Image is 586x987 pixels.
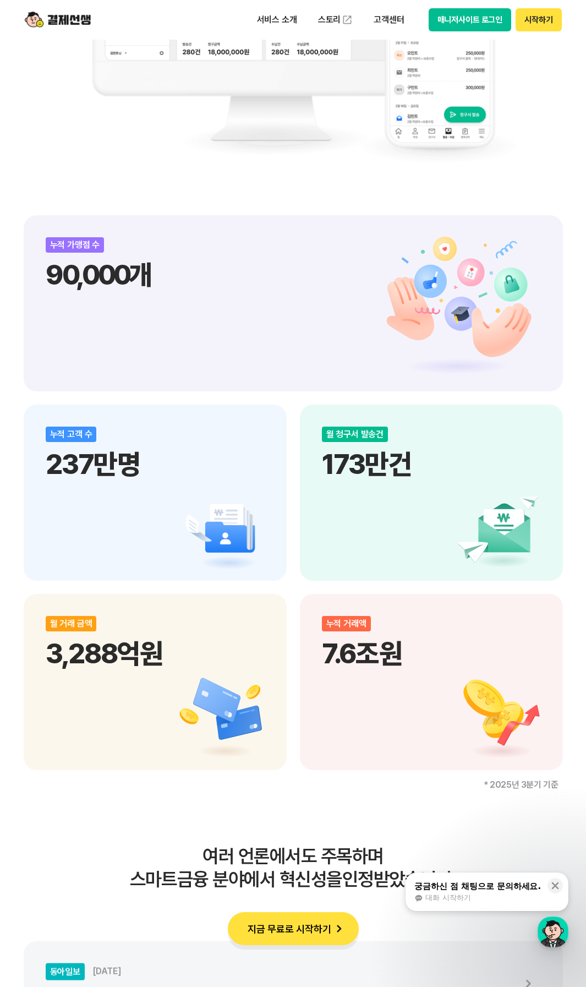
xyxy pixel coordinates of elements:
button: 매니저사이트 로그인 [429,8,512,31]
button: 지금 무료로 시작하기 [228,912,359,945]
img: logo [25,9,91,30]
p: * 2025년 3분기 기준 [24,781,563,789]
h3: 여러 언론에서도 주목하며 스마트금융 분야에서 혁신성을 인정받았습니다. [24,844,563,891]
div: 누적 고객 수 [46,427,97,442]
a: 홈 [3,349,73,377]
div: 누적 가맹점 수 [46,237,105,253]
a: 설정 [142,349,211,377]
div: 동아일보 [46,963,85,980]
p: 7.6조원 [322,637,541,670]
span: [DATE] [92,966,121,976]
span: 홈 [35,366,41,374]
a: 스토리 [310,9,361,31]
p: 서비스 소개 [249,10,305,30]
p: 고객센터 [366,10,412,30]
a: 대화 [73,349,142,377]
img: 화살표 아이콘 [331,921,347,936]
span: 설정 [170,366,183,374]
p: 173만건 [322,448,541,481]
p: 90,000개 [46,258,541,291]
p: 237만명 [46,448,265,481]
span: 대화 [101,366,114,375]
p: 3,288억원 [46,637,265,670]
div: 누적 거래액 [322,616,371,631]
button: 시작하기 [516,8,561,31]
div: 월 청구서 발송건 [322,427,388,442]
div: 월 거래 금액 [46,616,97,631]
img: 외부 도메인 오픈 [342,14,353,25]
